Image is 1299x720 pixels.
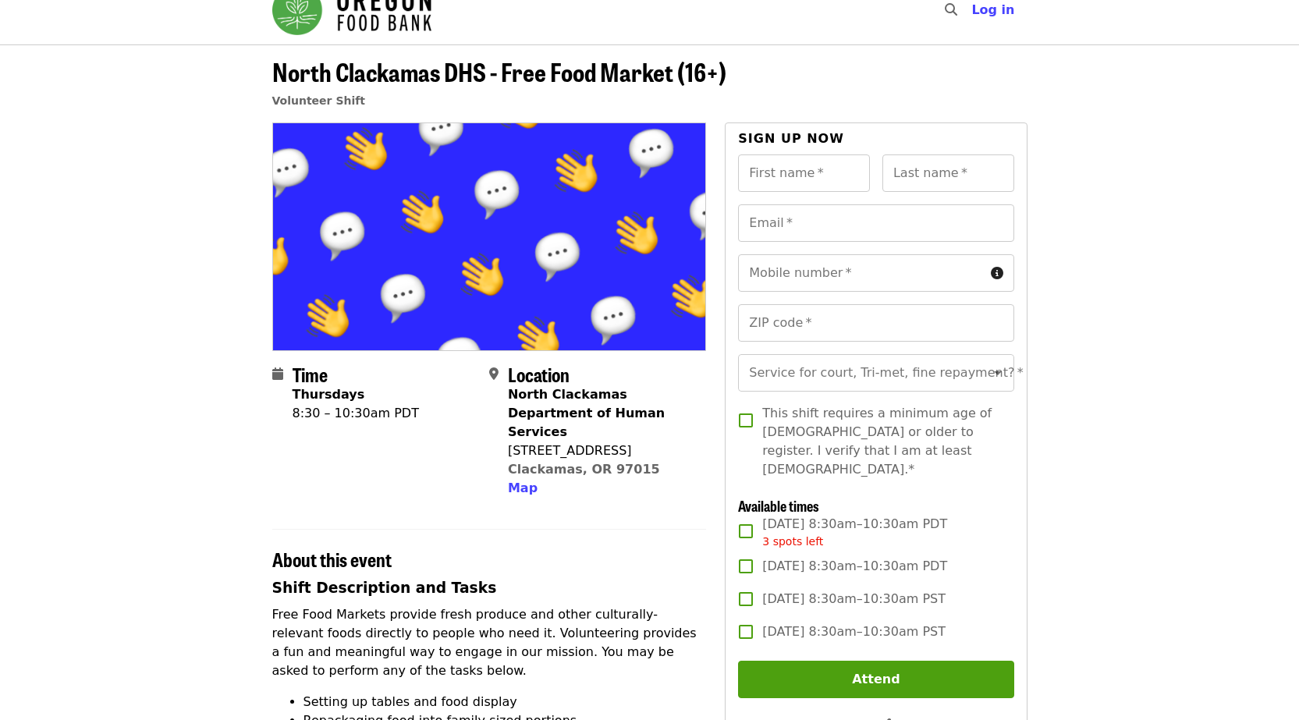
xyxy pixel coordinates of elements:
span: About this event [272,545,392,573]
button: Open [987,362,1009,384]
input: ZIP code [738,304,1013,342]
span: [DATE] 8:30am–10:30am PDT [762,515,947,550]
i: calendar icon [272,367,283,381]
input: Email [738,204,1013,242]
li: Setting up tables and food display [303,693,707,711]
a: Volunteer Shift [272,94,366,107]
input: Last name [882,154,1014,192]
button: Map [508,479,538,498]
strong: Thursdays [293,387,365,402]
div: [STREET_ADDRESS] [508,442,694,460]
a: Clackamas, OR 97015 [508,462,660,477]
input: First name [738,154,870,192]
span: [DATE] 8:30am–10:30am PDT [762,557,947,576]
span: Sign up now [738,131,844,146]
div: 8:30 – 10:30am PDT [293,404,419,423]
p: Free Food Markets provide fresh produce and other culturally-relevant foods directly to people wh... [272,605,707,680]
button: Attend [738,661,1013,698]
span: [DATE] 8:30am–10:30am PST [762,590,946,608]
i: search icon [945,2,957,17]
span: Time [293,360,328,388]
i: map-marker-alt icon [489,367,499,381]
span: [DATE] 8:30am–10:30am PST [762,622,946,641]
input: Mobile number [738,254,984,292]
span: Log in [971,2,1014,17]
span: Map [508,481,538,495]
span: Location [508,360,570,388]
span: Available times [738,495,819,516]
span: North Clackamas DHS - Free Food Market (16+) [272,53,726,90]
i: circle-info icon [991,266,1003,281]
img: North Clackamas DHS - Free Food Market (16+) organized by Oregon Food Bank [273,123,706,349]
strong: North Clackamas Department of Human Services [508,387,665,439]
span: 3 spots left [762,535,823,548]
span: This shift requires a minimum age of [DEMOGRAPHIC_DATA] or older to register. I verify that I am ... [762,404,1001,479]
h3: Shift Description and Tasks [272,577,707,599]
